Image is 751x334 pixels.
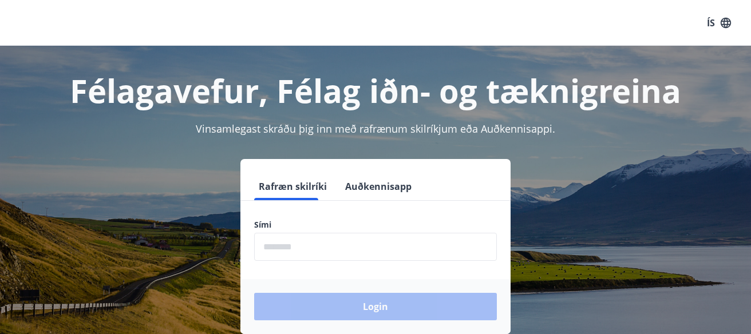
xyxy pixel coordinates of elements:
[254,219,497,230] label: Sími
[701,13,737,33] button: ÍS
[14,69,737,112] h1: Félagavefur, Félag iðn- og tæknigreina
[254,173,331,200] button: Rafræn skilríki
[341,173,416,200] button: Auðkennisapp
[196,122,555,136] span: Vinsamlegast skráðu þig inn með rafrænum skilríkjum eða Auðkennisappi.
